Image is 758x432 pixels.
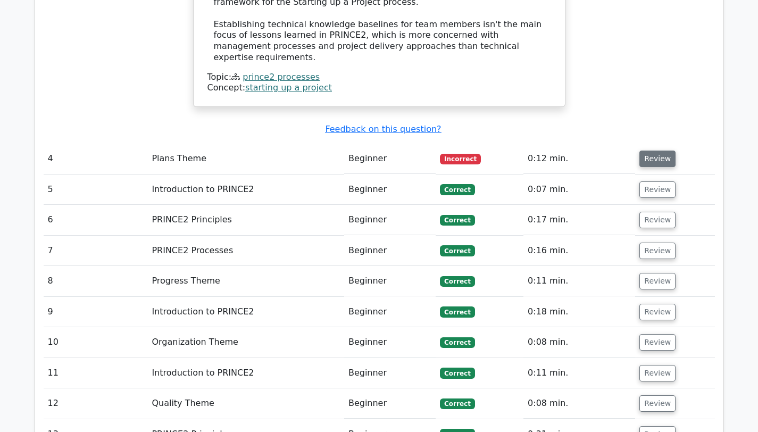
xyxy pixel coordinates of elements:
[147,297,344,327] td: Introduction to PRINCE2
[344,205,436,235] td: Beginner
[44,266,148,296] td: 8
[523,327,635,358] td: 0:08 min.
[440,184,474,195] span: Correct
[44,358,148,388] td: 11
[523,297,635,327] td: 0:18 min.
[325,124,441,134] a: Feedback on this question?
[344,358,436,388] td: Beginner
[44,297,148,327] td: 9
[207,72,551,83] div: Topic:
[147,205,344,235] td: PRINCE2 Principles
[639,243,676,259] button: Review
[344,266,436,296] td: Beginner
[147,358,344,388] td: Introduction to PRINCE2
[44,175,148,205] td: 5
[147,388,344,419] td: Quality Theme
[344,175,436,205] td: Beginner
[147,175,344,205] td: Introduction to PRINCE2
[440,306,474,317] span: Correct
[147,327,344,358] td: Organization Theme
[440,245,474,256] span: Correct
[639,395,676,412] button: Review
[639,365,676,381] button: Review
[523,358,635,388] td: 0:11 min.
[207,82,551,94] div: Concept:
[523,144,635,174] td: 0:12 min.
[639,273,676,289] button: Review
[639,212,676,228] button: Review
[344,236,436,266] td: Beginner
[440,368,474,378] span: Correct
[523,175,635,205] td: 0:07 min.
[44,388,148,419] td: 12
[344,144,436,174] td: Beginner
[245,82,332,93] a: starting up a project
[523,205,635,235] td: 0:17 min.
[440,154,481,164] span: Incorrect
[639,334,676,351] button: Review
[440,215,474,226] span: Correct
[523,236,635,266] td: 0:16 min.
[523,266,635,296] td: 0:11 min.
[440,276,474,287] span: Correct
[243,72,320,82] a: prince2 processes
[639,181,676,198] button: Review
[344,388,436,419] td: Beginner
[639,151,676,167] button: Review
[147,266,344,296] td: Progress Theme
[44,205,148,235] td: 6
[440,398,474,409] span: Correct
[147,144,344,174] td: Plans Theme
[523,388,635,419] td: 0:08 min.
[344,297,436,327] td: Beginner
[44,327,148,358] td: 10
[44,236,148,266] td: 7
[639,304,676,320] button: Review
[344,327,436,358] td: Beginner
[44,144,148,174] td: 4
[147,236,344,266] td: PRINCE2 Processes
[440,337,474,348] span: Correct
